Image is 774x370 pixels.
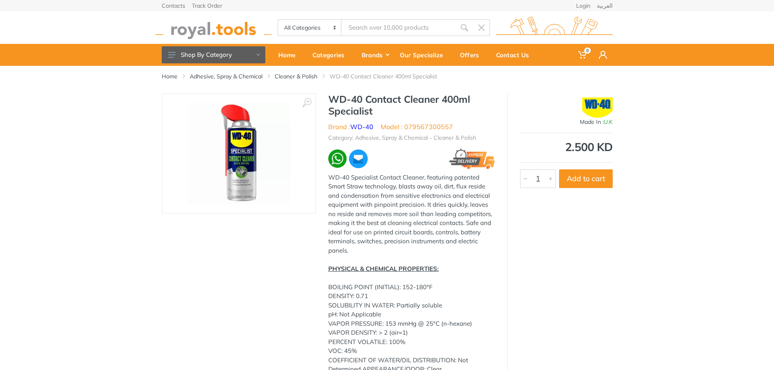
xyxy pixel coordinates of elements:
[597,3,613,9] a: العربية
[162,46,265,63] button: Shop By Category
[307,44,356,66] a: Categories
[328,338,495,356] div: PERCENT VOLATILE: 100% VOC: 45%
[582,97,613,118] img: WD-40
[188,102,290,205] img: Royal Tools - WD-40 Contact Cleaner 400ml Specialist
[394,46,454,63] div: Our Specialize
[454,46,490,63] div: Offers
[584,48,591,54] span: 0
[348,149,369,169] img: ma.webp
[190,72,262,80] a: Adhesive, Spray & Chemical
[490,44,540,66] a: Contact Us
[328,301,495,319] div: SOLUBILITY IN WATER: Partially soluble pH: Not Applicable
[381,122,453,132] li: Model : 079567300557
[454,44,490,66] a: Offers
[328,319,495,338] div: VAPOR PRESSURE: 153 mmHg @ 25°C (n-hexane) VAPOR DENSITY: > 2 (air=1)
[307,46,356,63] div: Categories
[356,46,394,63] div: Brands
[162,3,185,9] a: Contacts
[328,283,495,301] div: BOILING POINT (INITIAL): 152-180°F DENSITY: 0.71
[559,169,613,188] button: Add to cart
[192,3,222,9] a: Track Order
[273,46,307,63] div: Home
[278,20,342,35] select: Category
[520,141,613,153] div: 2.500 KD
[342,19,455,36] input: Site search
[604,118,613,125] span: U.K
[162,72,613,80] nav: breadcrumb
[275,72,317,80] a: Cleaner & Polish
[328,134,476,142] li: Category: Adhesive, Spray & Chemical - Cleaner & Polish
[394,44,454,66] a: Our Specialize
[328,122,373,132] li: Brand :
[490,46,540,63] div: Contact Us
[350,123,373,131] a: WD-40
[328,265,439,273] b: PHYSICAL & CHEMICAL PROPERTIES:
[449,149,495,169] img: express.png
[496,17,613,39] img: royal.tools Logo
[273,44,307,66] a: Home
[572,44,593,66] a: 0
[328,93,495,117] h1: WD-40 Contact Cleaner 400ml Specialist
[330,72,449,80] li: WD-40 Contact Cleaner 400ml Specialist
[576,3,590,9] a: Login
[155,17,272,39] img: royal.tools Logo
[328,149,347,168] img: wa.webp
[520,118,613,126] div: Made In :
[162,72,178,80] a: Home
